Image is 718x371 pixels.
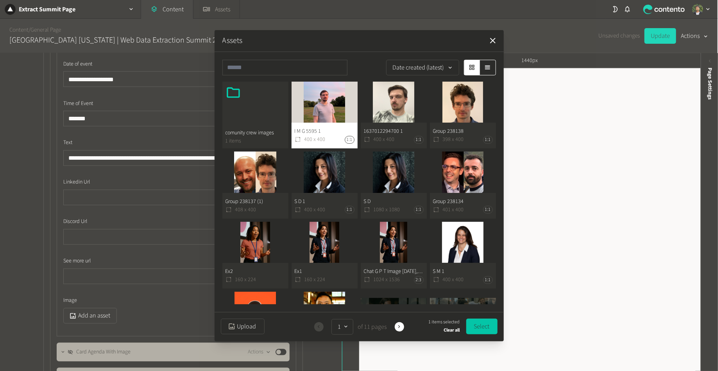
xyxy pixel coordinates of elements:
[226,137,285,145] span: 1 items
[221,319,265,334] button: Upload
[222,35,243,46] button: Assets
[331,319,353,335] button: 1
[386,60,459,75] button: Date created (latest)
[466,319,498,334] button: Select
[429,319,460,326] span: 1 items selected
[226,129,285,137] span: comunity crew images
[356,322,387,332] span: of 11 pages
[444,326,460,335] button: Clear all
[222,82,288,149] button: comunity crew images1 items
